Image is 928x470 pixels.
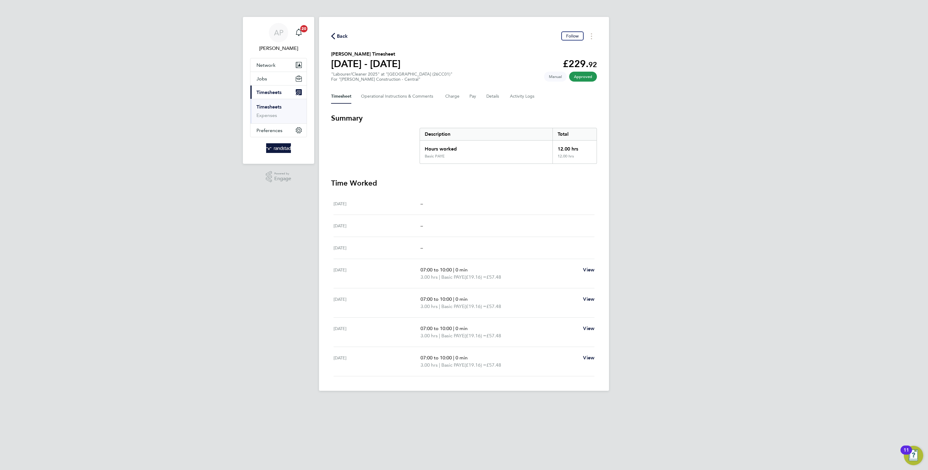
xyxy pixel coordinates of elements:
span: £57.48 [486,362,501,368]
span: Network [256,62,275,68]
span: Jobs [256,76,267,82]
div: [DATE] [333,325,420,339]
div: [DATE] [333,266,420,281]
button: Back [331,32,348,40]
span: This timesheet has been approved. [569,72,597,82]
span: AP [274,29,283,37]
h1: [DATE] - [DATE] [331,58,401,70]
span: 92 [588,60,597,69]
button: Operational Instructions & Comments [361,89,436,104]
span: | [453,267,454,273]
span: Basic PAYE [441,274,465,281]
button: Preferences [250,124,307,137]
button: Pay [469,89,477,104]
span: | [453,355,454,361]
span: 0 min [456,326,468,331]
div: [DATE] [333,354,420,369]
button: Charge [445,89,460,104]
span: 0 min [456,296,468,302]
img: randstad-logo-retina.png [266,143,291,153]
span: 07:00 to 10:00 [420,326,452,331]
span: 3.00 hrs [420,303,438,309]
button: Timesheets [250,86,307,99]
app-decimal: £229. [563,58,597,70]
button: Timesheets Menu [586,31,597,41]
span: View [583,355,594,361]
span: Back [337,33,348,40]
span: | [439,274,440,280]
h3: Time Worked [331,178,597,188]
span: 07:00 to 10:00 [420,355,452,361]
h3: Summary [331,113,597,123]
span: Follow [566,33,579,39]
span: £57.48 [486,274,501,280]
span: | [453,296,454,302]
a: View [583,354,594,361]
div: 12.00 hrs [553,141,597,154]
a: 20 [293,23,305,42]
button: Details [486,89,500,104]
div: Description [420,128,553,140]
div: Timesheets [250,99,307,123]
span: Basic PAYE [441,303,465,310]
a: Timesheets [256,104,282,110]
span: 07:00 to 10:00 [420,296,452,302]
span: 20 [300,25,308,32]
span: Basic PAYE [441,332,465,339]
div: Total [553,128,597,140]
span: | [439,362,440,368]
span: | [453,326,454,331]
nav: Main navigation [243,17,314,164]
span: Engage [274,176,291,181]
span: This timesheet was manually created. [544,72,567,82]
span: Timesheets [256,89,282,95]
span: – [420,245,423,251]
h2: [PERSON_NAME] Timesheet [331,50,401,58]
div: Hours worked [420,141,553,154]
a: View [583,325,594,332]
button: Network [250,58,307,72]
span: Ana Perozo [250,45,307,52]
div: "Labourer/Cleaner 2025" at "[GEOGRAPHIC_DATA] (26CC01)" [331,72,453,82]
a: Powered byEngage [266,171,292,183]
span: Powered by [274,171,291,176]
div: [DATE] [333,296,420,310]
button: Open Resource Center, 11 new notifications [904,446,923,465]
span: | [439,303,440,309]
div: Summary [420,128,597,164]
span: Basic PAYE [441,361,465,369]
span: View [583,267,594,273]
div: For "[PERSON_NAME] Construction - Central" [331,77,453,82]
a: Expenses [256,112,277,118]
span: 3.00 hrs [420,333,438,339]
div: 11 [904,450,909,458]
span: 0 min [456,355,468,361]
span: £57.48 [486,303,501,309]
a: Go to home page [250,143,307,153]
span: (£19.16) = [465,333,486,339]
button: Timesheet [331,89,351,104]
div: [DATE] [333,244,420,251]
a: View [583,266,594,274]
span: (£19.16) = [465,362,486,368]
span: – [420,223,423,229]
span: 07:00 to 10:00 [420,267,452,273]
div: [DATE] [333,200,420,207]
button: Jobs [250,72,307,85]
span: View [583,326,594,331]
a: View [583,296,594,303]
section: Timesheet [331,113,597,376]
span: 0 min [456,267,468,273]
div: [DATE] [333,222,420,229]
button: Activity Logs [510,89,535,104]
a: AP[PERSON_NAME] [250,23,307,52]
div: 12.00 hrs [553,154,597,164]
span: | [439,333,440,339]
span: – [420,201,423,206]
span: Preferences [256,128,282,133]
span: 3.00 hrs [420,274,438,280]
div: Basic PAYE [425,154,445,159]
span: (£19.16) = [465,274,486,280]
span: (£19.16) = [465,303,486,309]
span: View [583,296,594,302]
